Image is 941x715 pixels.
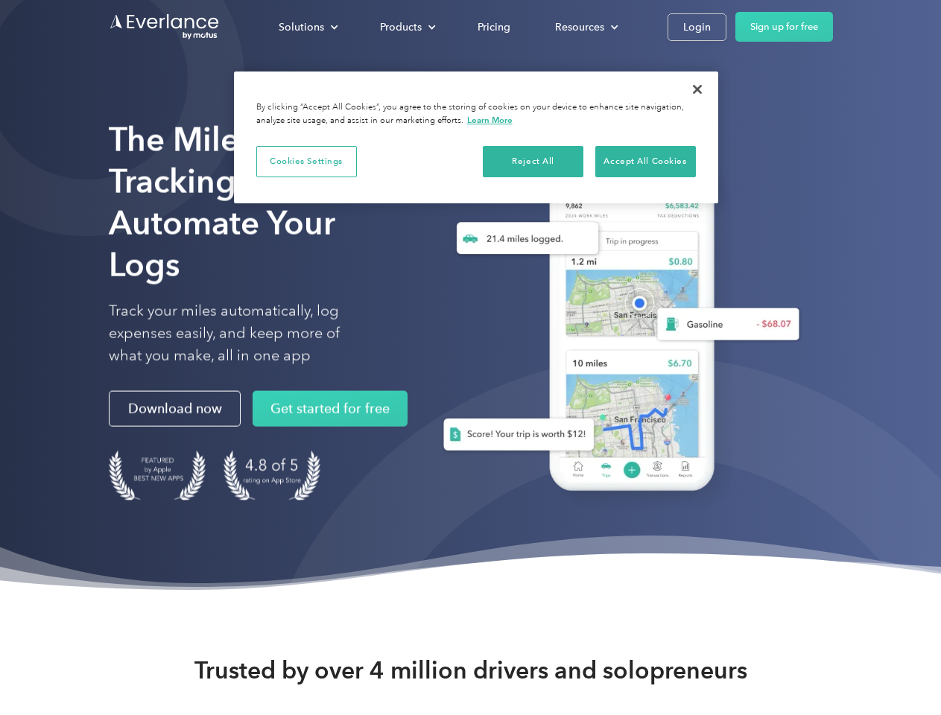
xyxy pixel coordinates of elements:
button: Close [681,73,714,106]
div: Cookie banner [234,71,718,203]
div: Products [380,18,422,36]
div: Resources [540,14,630,40]
strong: Trusted by over 4 million drivers and solopreneurs [194,655,747,685]
div: By clicking “Accept All Cookies”, you agree to the storing of cookies on your device to enhance s... [256,101,696,127]
button: Accept All Cookies [595,146,696,177]
a: Pricing [463,14,525,40]
a: More information about your privacy, opens in a new tab [467,115,513,125]
div: Privacy [234,71,718,203]
a: Get started for free [253,391,408,427]
img: Badge for Featured by Apple Best New Apps [109,451,206,500]
div: Login [683,18,711,36]
button: Cookies Settings [256,146,357,177]
a: Sign up for free [735,12,833,42]
img: 4.9 out of 5 stars on the app store [224,451,320,500]
div: Products [365,14,448,40]
div: Solutions [279,18,324,36]
div: Solutions [264,14,350,40]
div: Pricing [478,18,510,36]
p: Track your miles automatically, log expenses easily, and keep more of what you make, all in one app [109,300,375,367]
a: Download now [109,391,241,427]
a: Login [668,13,726,41]
img: Everlance, mileage tracker app, expense tracking app [419,142,811,513]
button: Reject All [483,146,583,177]
a: Go to homepage [109,13,221,41]
div: Resources [555,18,604,36]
